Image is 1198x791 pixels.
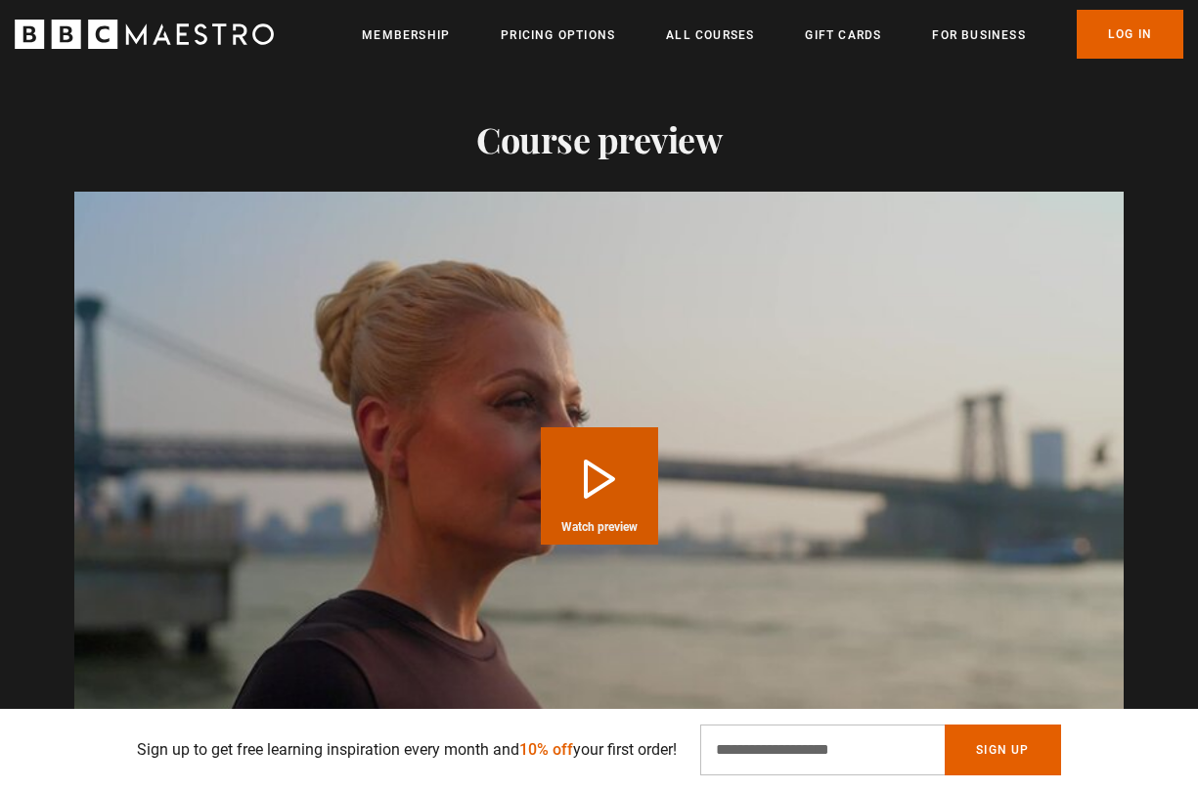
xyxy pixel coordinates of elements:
[1077,10,1183,59] a: Log In
[362,10,1183,59] nav: Primary
[74,192,1124,782] video-js: Video Player
[541,427,658,545] button: Play Course overview for The Art of Influence with Evy Poumpouras
[15,20,274,49] svg: BBC Maestro
[362,25,450,45] a: Membership
[945,725,1060,775] button: Sign Up
[666,25,754,45] a: All Courses
[74,118,1124,159] h2: Course preview
[137,738,677,762] p: Sign up to get free learning inspiration every month and your first order!
[501,25,615,45] a: Pricing Options
[519,740,573,759] span: 10% off
[805,25,881,45] a: Gift Cards
[932,25,1025,45] a: For business
[561,521,638,533] span: Watch preview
